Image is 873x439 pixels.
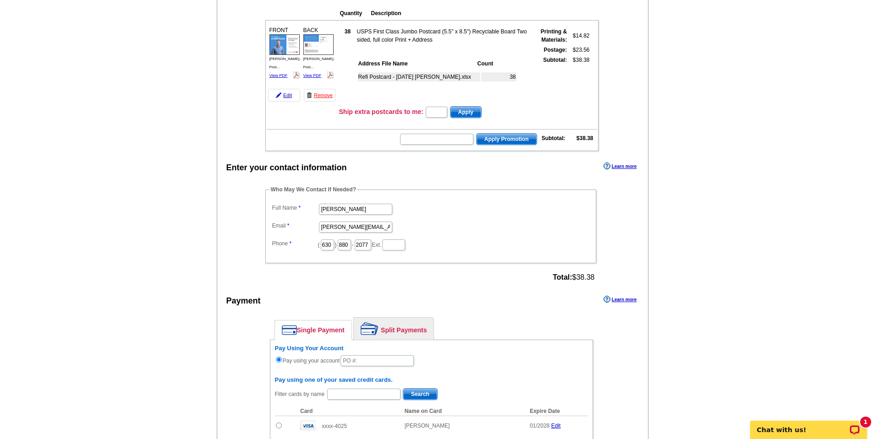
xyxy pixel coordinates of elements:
[307,92,312,98] img: trashcan-icon.gif
[275,320,351,340] a: Single Payment
[300,421,316,430] img: visa.gif
[275,390,325,398] label: Filter cards by name
[304,89,336,102] a: Remove
[371,9,538,18] th: Description
[303,34,334,55] img: small-thumb.jpg
[568,27,590,44] td: $14.82
[268,89,300,102] a: Edit
[282,325,297,335] img: single-payment.png
[403,388,438,400] button: Search
[403,389,437,400] span: Search
[477,59,516,68] th: Count
[551,423,561,429] a: Edit
[269,73,288,78] a: View PDF
[269,34,300,55] img: small-thumb.jpg
[340,9,370,18] th: Quantity
[302,25,335,81] div: BACK
[275,345,588,352] h6: Pay Using Your Account
[268,25,301,81] div: FRONT
[477,134,537,145] span: Apply Promotion
[226,162,347,174] div: Enter your contact information
[296,406,400,416] th: Card
[553,273,594,282] span: $38.38
[272,239,318,248] label: Phone
[604,296,637,303] a: Learn more
[358,72,480,81] td: Refi Postcard - [DATE] [PERSON_NAME].xlsx
[293,71,300,78] img: pdf_logo.png
[530,423,549,429] span: 01/2028
[481,72,516,81] td: 38
[553,273,572,281] strong: Total:
[322,423,347,429] span: xxxx-4025
[269,57,301,69] span: [PERSON_NAME]-Post...
[450,107,481,118] span: Apply
[345,28,351,35] strong: 38
[226,295,261,307] div: Payment
[354,318,434,340] a: Split Payments
[303,73,322,78] a: View PDF
[450,106,482,118] button: Apply
[272,204,318,212] label: Full Name
[339,108,423,116] h3: Ship extra postcards to me:
[357,27,529,44] td: USPS First Class Jumbo Postcard (5.5" x 8.5") Recyclable Board Two sided, full color Print + Address
[525,406,588,416] th: Expire Date
[275,345,588,367] div: Pay using your account
[400,406,525,416] th: Name on Card
[340,355,414,366] input: PO #:
[272,222,318,230] label: Email
[361,322,379,335] img: split-payment.png
[543,57,567,63] strong: Subtotal:
[303,57,335,69] span: [PERSON_NAME]-Post...
[270,185,357,194] legend: Who May We Contact If Needed?
[327,71,334,78] img: pdf_logo.png
[542,135,566,141] strong: Subtotal:
[476,133,537,145] button: Apply Promotion
[568,55,590,103] td: $38.38
[276,92,281,98] img: pencil-icon.gif
[568,45,590,54] td: $23.56
[604,163,637,170] a: Learn more
[577,135,593,141] strong: $38.38
[544,47,567,53] strong: Postage:
[405,423,450,429] span: [PERSON_NAME]
[275,376,588,384] h6: Pay using one of your saved credit cards.
[541,28,567,43] strong: Printing & Materials:
[744,410,873,439] iframe: LiveChat chat widget
[358,59,476,68] th: Address File Name
[270,237,592,251] dd: ( ) - Ext.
